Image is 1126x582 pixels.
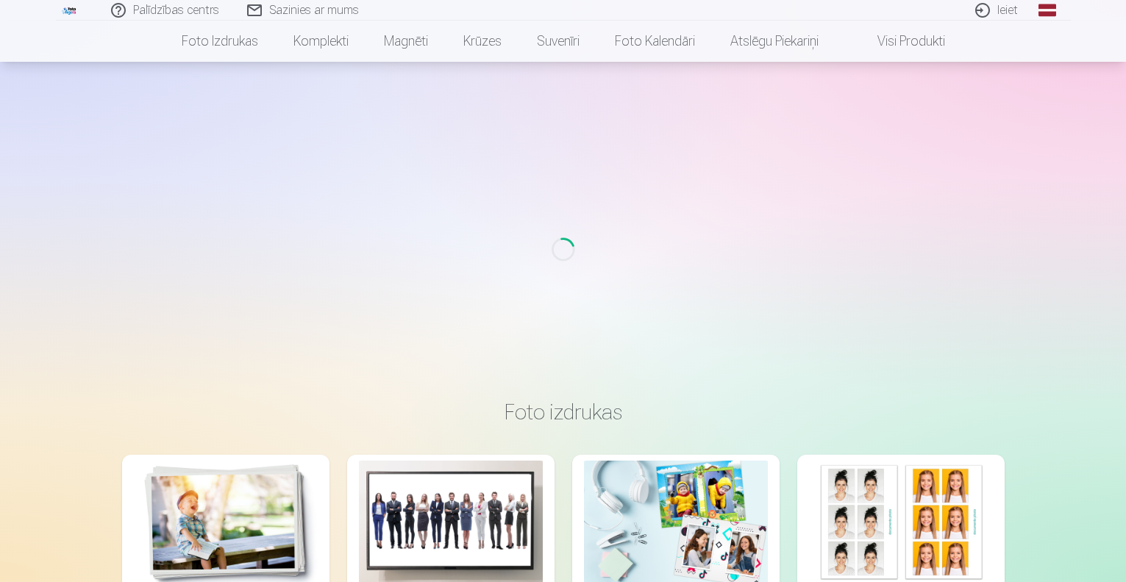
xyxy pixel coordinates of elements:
[597,21,713,62] a: Foto kalendāri
[276,21,366,62] a: Komplekti
[446,21,519,62] a: Krūzes
[836,21,963,62] a: Visi produkti
[62,6,78,15] img: /fa1
[164,21,276,62] a: Foto izdrukas
[519,21,597,62] a: Suvenīri
[713,21,836,62] a: Atslēgu piekariņi
[366,21,446,62] a: Magnēti
[134,399,993,425] h3: Foto izdrukas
